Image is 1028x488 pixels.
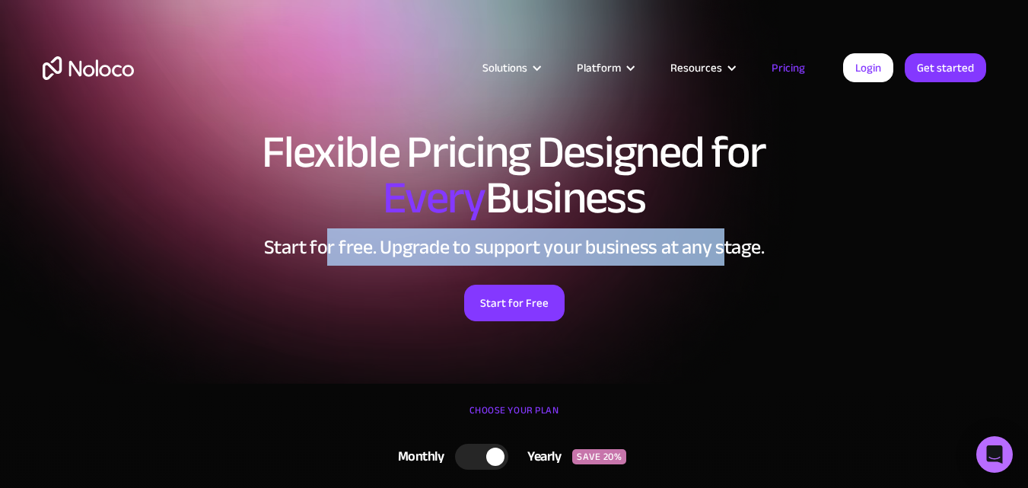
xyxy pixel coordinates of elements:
div: SAVE 20% [572,449,626,464]
a: home [43,56,134,80]
a: Login [843,53,893,82]
div: Platform [577,58,621,78]
span: Every [383,155,485,241]
div: Yearly [508,445,572,468]
a: Start for Free [464,285,565,321]
h1: Flexible Pricing Designed for Business [43,129,986,221]
div: Resources [670,58,722,78]
a: Get started [905,53,986,82]
div: Solutions [463,58,558,78]
div: Solutions [482,58,527,78]
a: Pricing [753,58,824,78]
div: Platform [558,58,651,78]
div: Monthly [379,445,456,468]
div: CHOOSE YOUR PLAN [43,399,986,437]
div: Resources [651,58,753,78]
div: Open Intercom Messenger [976,436,1013,473]
h2: Start for free. Upgrade to support your business at any stage. [43,236,986,259]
